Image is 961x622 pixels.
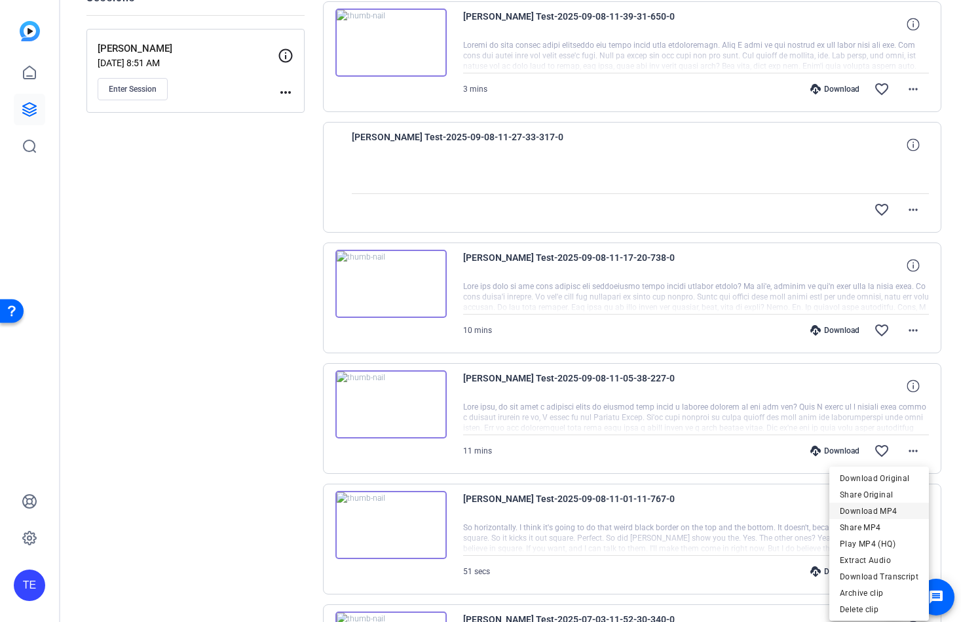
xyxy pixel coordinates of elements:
[840,602,918,617] span: Delete clip
[840,520,918,535] span: Share MP4
[840,471,918,486] span: Download Original
[840,487,918,503] span: Share Original
[840,569,918,585] span: Download Transcript
[840,503,918,519] span: Download MP4
[840,536,918,552] span: Play MP4 (HQ)
[840,585,918,601] span: Archive clip
[840,553,918,568] span: Extract Audio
